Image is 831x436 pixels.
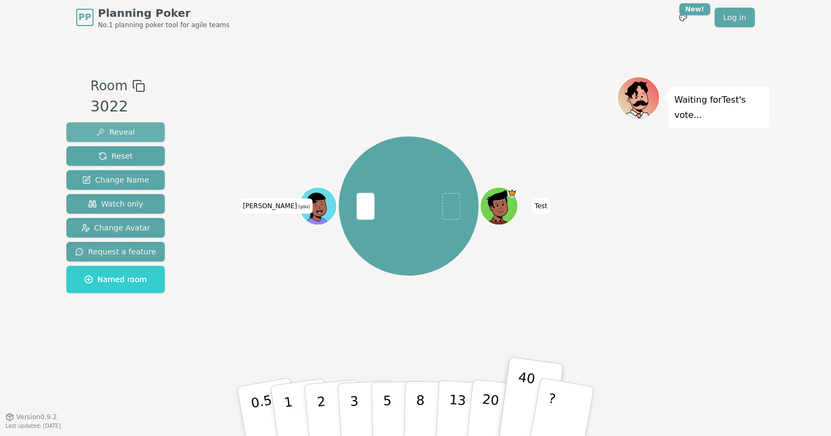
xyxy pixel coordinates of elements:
span: Request a feature [75,246,156,257]
span: Reset [98,151,133,161]
button: Named room [66,266,165,293]
span: Room [90,76,127,96]
span: Change Name [82,175,149,185]
button: Watch only [66,194,165,214]
div: New! [679,3,710,15]
button: Change Avatar [66,218,165,238]
span: Watch only [88,198,144,209]
button: Reveal [66,122,165,142]
span: Planning Poker [98,5,230,21]
span: (you) [297,204,310,209]
span: No.1 planning poker tool for agile teams [98,21,230,29]
button: Change Name [66,170,165,190]
div: 3022 [90,96,145,118]
button: Request a feature [66,242,165,261]
p: Waiting for Test 's vote... [674,92,764,123]
button: New! [673,8,693,27]
span: Test is the host [507,188,517,198]
span: Reveal [96,127,135,138]
a: Log in [715,8,755,27]
button: Reset [66,146,165,166]
p: 40 [512,370,536,430]
span: Click to change your name [532,198,550,214]
span: Change Avatar [81,222,151,233]
span: PP [78,11,91,24]
a: PPPlanning PokerNo.1 planning poker tool for agile teams [76,5,230,29]
button: Version0.9.2 [5,413,57,421]
span: Version 0.9.2 [16,413,57,421]
span: Last updated: [DATE] [5,423,61,429]
span: Named room [84,274,147,285]
button: Click to change your avatar [300,188,336,224]
span: Click to change your name [240,198,313,214]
